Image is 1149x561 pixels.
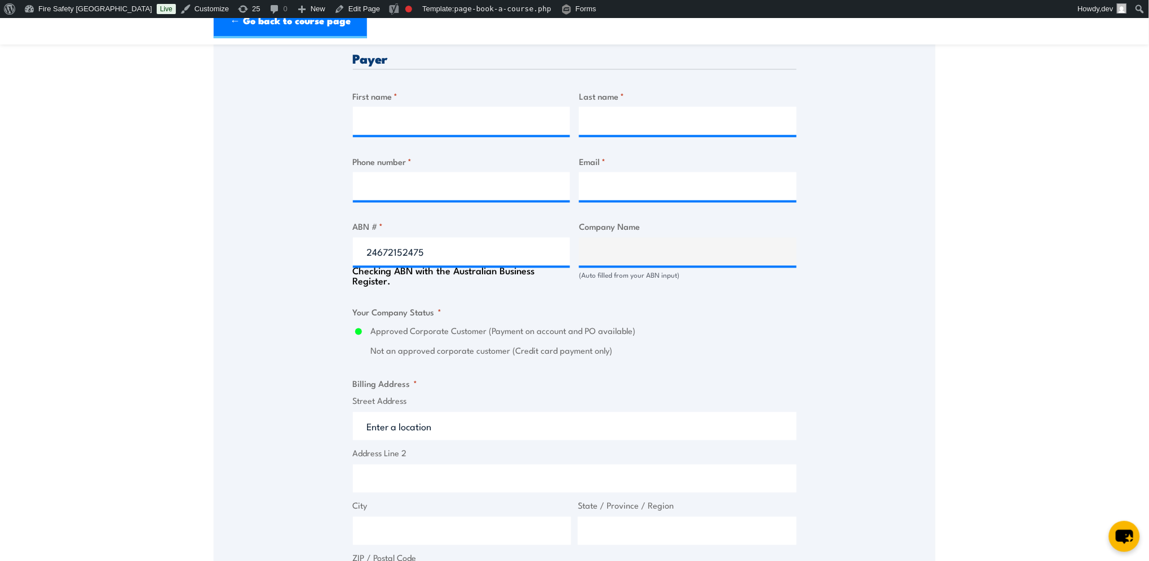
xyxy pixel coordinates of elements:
[157,4,176,14] a: Live
[1102,5,1113,13] span: dev
[353,447,797,460] label: Address Line 2
[371,325,797,338] label: Approved Corporate Customer (Payment on account and PO available)
[353,306,442,319] legend: Your Company Status
[405,6,412,12] div: Focus keyphrase not set
[353,412,797,440] input: Enter a location
[454,5,551,13] span: page-book-a-course.php
[353,220,571,233] label: ABN #
[353,266,571,286] div: Checking ABN with the Australian Business Register.
[353,500,572,513] label: City
[1109,521,1140,552] button: chat-button
[579,155,797,168] label: Email
[578,500,797,513] label: State / Province / Region
[353,377,418,390] legend: Billing Address
[353,90,571,103] label: First name
[579,270,797,281] div: (Auto filled from your ABN input)
[353,52,797,65] h3: Payer
[214,5,367,38] a: ← Go back to course page
[579,220,797,233] label: Company Name
[371,345,797,358] label: Not an approved corporate customer (Credit card payment only)
[353,395,797,408] label: Street Address
[579,90,797,103] label: Last name
[353,155,571,168] label: Phone number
